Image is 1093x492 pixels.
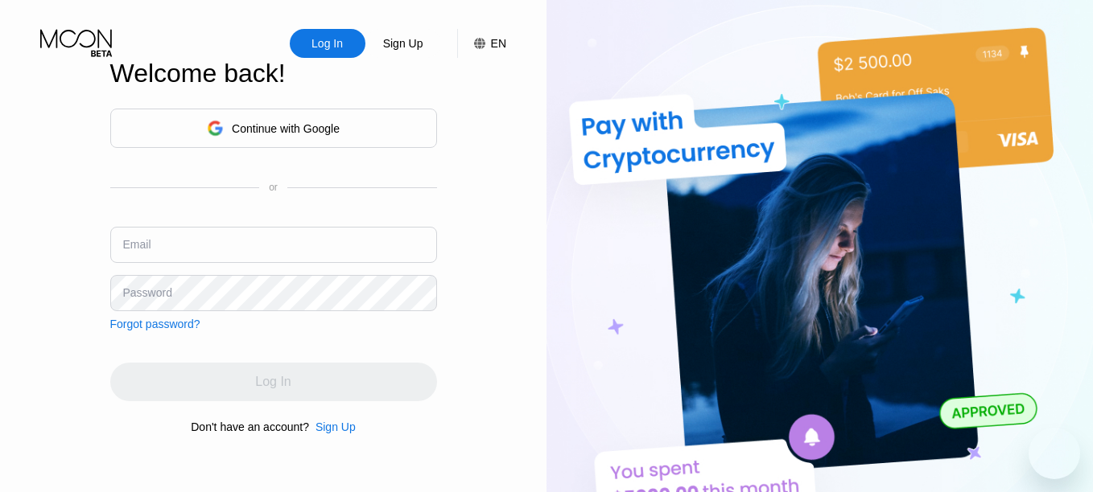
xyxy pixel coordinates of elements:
[110,59,437,88] div: Welcome back!
[457,29,506,58] div: EN
[110,318,200,330] div: Forgot password?
[491,37,506,50] div: EN
[1029,428,1080,479] iframe: Button to launch messaging window
[382,35,425,51] div: Sign Up
[232,122,340,135] div: Continue with Google
[123,238,151,251] div: Email
[290,29,365,58] div: Log In
[309,420,356,433] div: Sign Up
[191,420,309,433] div: Don't have an account?
[316,420,356,433] div: Sign Up
[310,35,344,51] div: Log In
[123,286,172,299] div: Password
[365,29,441,58] div: Sign Up
[269,182,278,193] div: or
[110,109,437,148] div: Continue with Google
